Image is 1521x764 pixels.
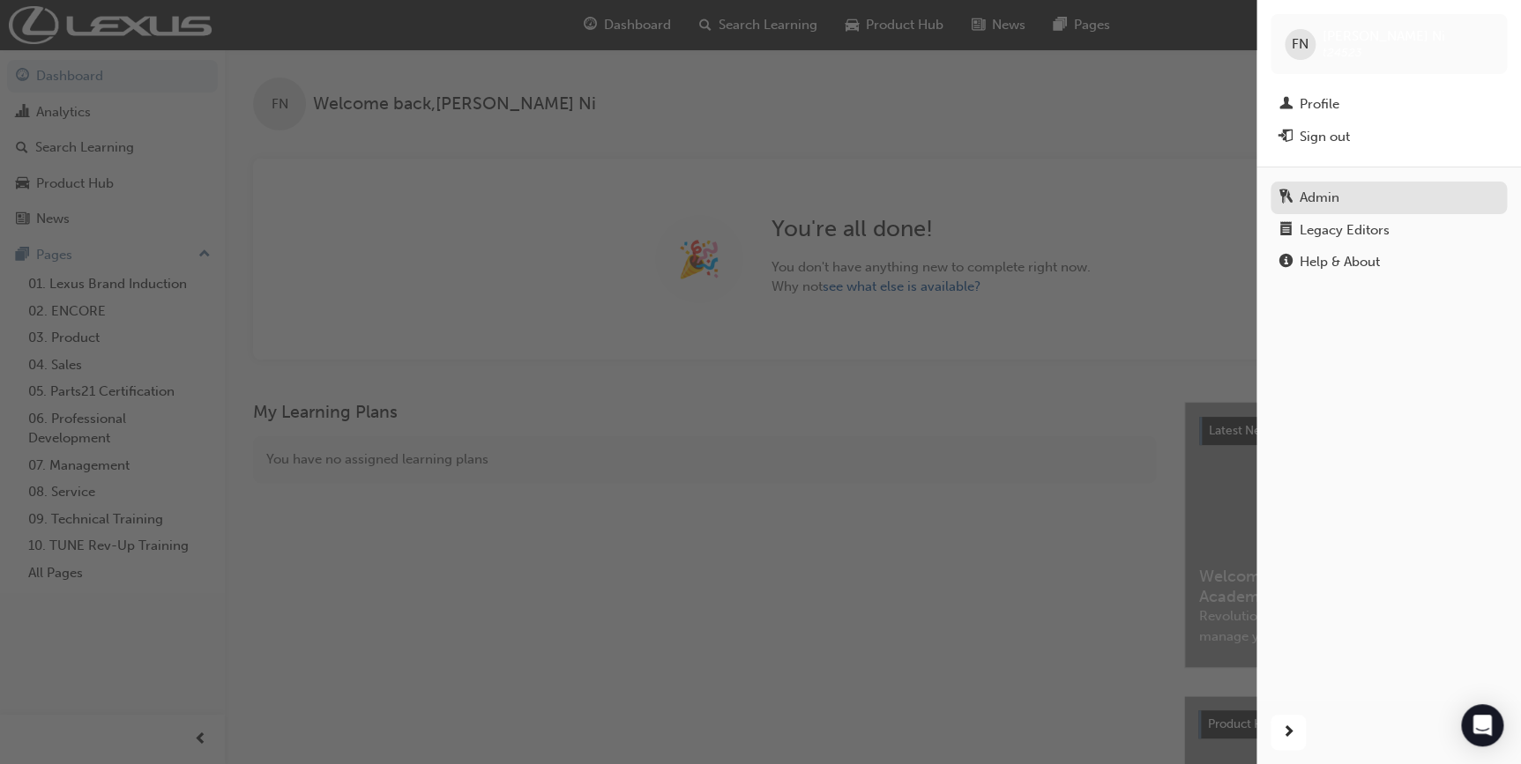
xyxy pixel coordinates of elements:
[1271,121,1507,153] button: Sign out
[1271,214,1507,247] a: Legacy Editors
[1279,130,1293,145] span: exit-icon
[1300,127,1350,147] div: Sign out
[1461,704,1503,746] div: Open Intercom Messenger
[1323,45,1362,60] span: t24523
[1282,722,1295,744] span: next-icon
[1323,28,1445,44] span: [PERSON_NAME] Ni
[1279,97,1293,113] span: man-icon
[1279,255,1293,271] span: info-icon
[1292,34,1309,55] span: FN
[1300,188,1339,208] div: Admin
[1279,190,1293,206] span: keys-icon
[1300,220,1390,241] div: Legacy Editors
[1300,94,1339,115] div: Profile
[1271,246,1507,278] a: Help & About
[1300,252,1380,272] div: Help & About
[1271,182,1507,214] a: Admin
[1271,88,1507,121] a: Profile
[1279,223,1293,239] span: notepad-icon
